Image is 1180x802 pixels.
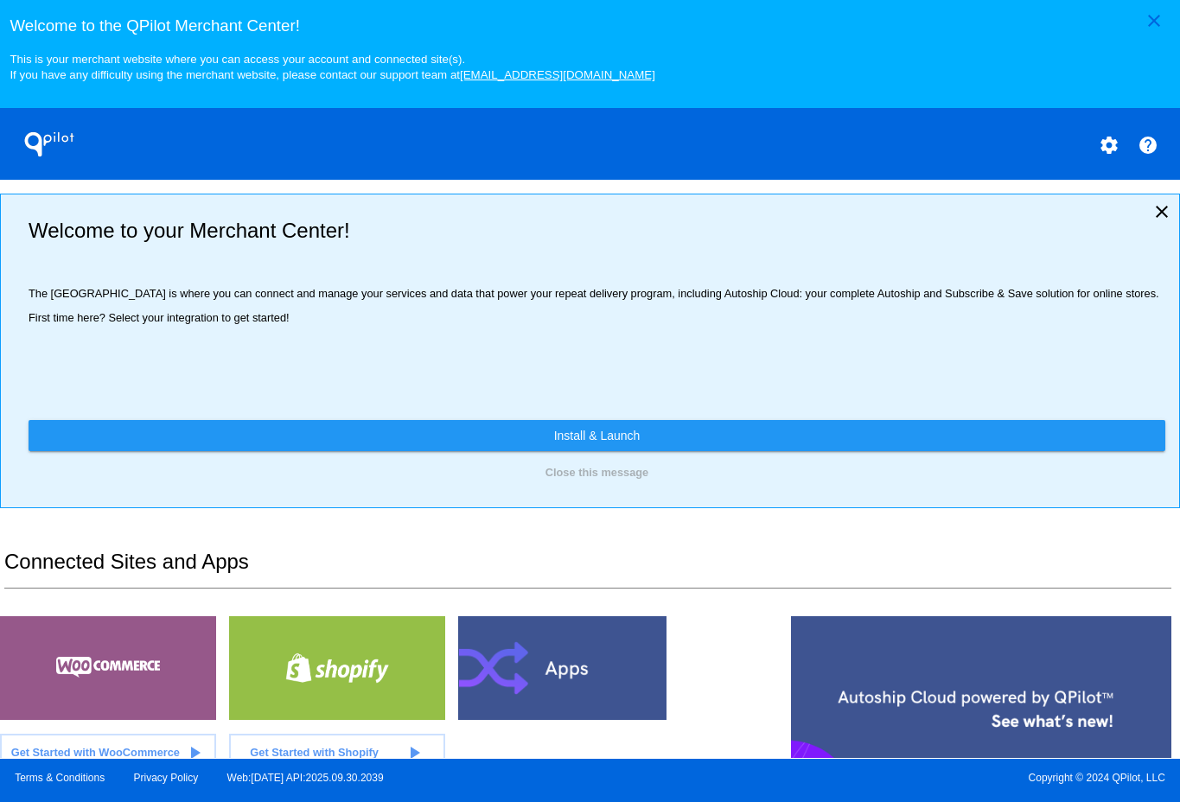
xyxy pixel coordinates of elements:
[404,742,424,763] mat-icon: play_arrow
[11,746,180,759] span: Get Started with WooCommerce
[554,429,641,442] span: Install & Launch
[15,127,84,162] h1: QPilot
[10,53,654,81] small: This is your merchant website where you can access your account and connected site(s). If you hav...
[29,219,1165,243] h2: Welcome to your Merchant Center!
[605,772,1165,784] span: Copyright © 2024 QPilot, LLC
[134,772,199,784] a: Privacy Policy
[460,68,655,81] a: [EMAIL_ADDRESS][DOMAIN_NAME]
[29,287,1165,300] p: The [GEOGRAPHIC_DATA] is where you can connect and manage your services and data that power your ...
[29,311,1165,324] p: First time here? Select your integration to get started!
[1144,10,1164,31] mat-icon: close
[184,742,205,763] mat-icon: play_arrow
[29,465,1165,480] button: Close this message
[1099,135,1119,156] mat-icon: settings
[227,772,384,784] a: Web:[DATE] API:2025.09.30.2039
[29,420,1165,451] a: Install & Launch
[229,734,445,772] a: Get Started with Shopify
[4,550,1171,589] h2: Connected Sites and Apps
[250,746,379,759] span: Get Started with Shopify
[1151,201,1172,222] mat-icon: close
[15,772,105,784] a: Terms & Conditions
[10,16,1170,35] h3: Welcome to the QPilot Merchant Center!
[1138,135,1158,156] mat-icon: help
